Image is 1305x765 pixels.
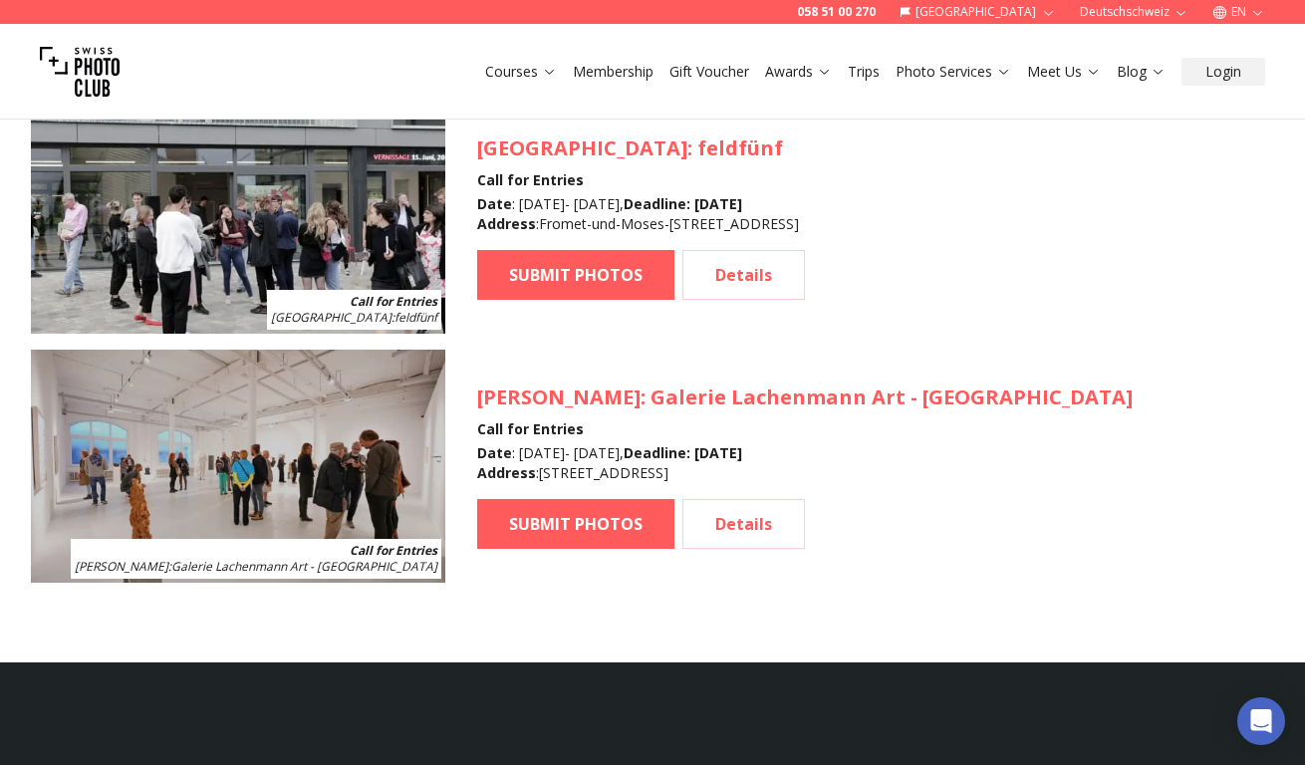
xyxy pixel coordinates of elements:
a: Details [682,250,805,300]
b: Address [477,214,536,233]
button: Login [1181,58,1265,86]
b: Call for Entries [350,542,437,559]
b: Date [477,443,512,462]
a: Gift Voucher [669,62,749,82]
img: SPC Photo Awards LAKE CONSTANCE December 2025 [31,350,445,583]
b: Address [477,463,536,482]
h4: Call for Entries [477,419,1133,439]
h4: Call for Entries [477,170,805,190]
img: Swiss photo club [40,32,120,112]
b: Deadline : [DATE] [624,443,742,462]
button: Awards [757,58,840,86]
span: [PERSON_NAME] [75,558,168,575]
b: Deadline : [DATE] [624,194,742,213]
button: Meet Us [1019,58,1109,86]
span: [PERSON_NAME] [477,383,641,410]
div: Open Intercom Messenger [1237,697,1285,745]
a: Photo Services [896,62,1011,82]
b: Date [477,194,512,213]
a: Courses [485,62,557,82]
button: Blog [1109,58,1174,86]
a: 058 51 00 270 [797,4,876,20]
a: SUBMIT PHOTOS [477,250,674,300]
a: Trips [848,62,880,82]
a: SUBMIT PHOTOS [477,499,674,549]
img: SPC Photo Awards BERLIN December 2025 [31,101,445,334]
a: Membership [573,62,653,82]
a: Meet Us [1027,62,1101,82]
button: Trips [840,58,888,86]
button: Gift Voucher [661,58,757,86]
span: : Galerie Lachenmann Art - [GEOGRAPHIC_DATA] [75,558,437,575]
a: Details [682,499,805,549]
a: Awards [765,62,832,82]
b: Call for Entries [350,293,437,310]
h3: : Galerie Lachenmann Art - [GEOGRAPHIC_DATA] [477,383,1133,411]
button: Photo Services [888,58,1019,86]
span: : feldfünf [271,309,437,326]
span: [GEOGRAPHIC_DATA] [477,134,687,161]
button: Membership [565,58,661,86]
div: : [DATE] - [DATE] , : [STREET_ADDRESS] [477,443,1133,483]
a: Blog [1117,62,1166,82]
h3: : feldfünf [477,134,805,162]
div: : [DATE] - [DATE] , : Fromet-und-Moses-[STREET_ADDRESS] [477,194,805,234]
button: Courses [477,58,565,86]
span: [GEOGRAPHIC_DATA] [271,309,391,326]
